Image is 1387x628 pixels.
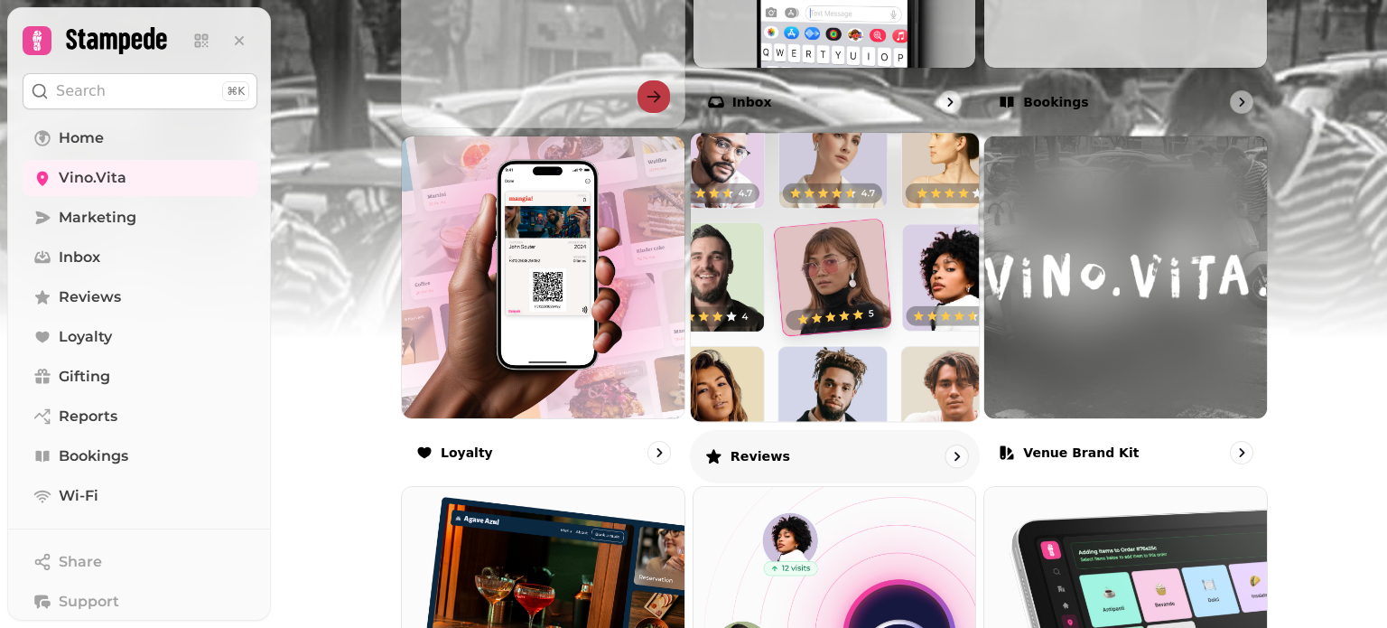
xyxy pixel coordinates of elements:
button: Search⌘K [23,73,257,109]
a: Reviews [23,279,257,315]
span: Share [59,551,102,573]
a: Marketing [23,200,257,236]
p: Reviews [730,446,789,464]
p: Venue brand kit [1023,444,1139,462]
span: Bookings [59,445,128,467]
span: Inbox [59,247,100,268]
div: ⌘K [222,81,249,101]
img: Reviews [676,118,993,436]
span: Reports [59,406,117,427]
a: ReviewsReviews [690,132,980,483]
a: Vino.Vita [23,160,257,196]
button: Share [23,544,257,580]
img: aHR0cHM6Ly9maWxlcy5zdGFtcGVkZS5haS8zZWU5NTc1Ni0wZjE2LTQyN2ItOWI2MS0zZTY4YWU5MjQyY2IvbWVkaWEvZjdhO... [984,136,1267,419]
a: Bookings [23,438,257,474]
span: Wi-Fi [59,485,98,507]
span: Gifting [59,366,110,388]
svg: go to [1233,444,1251,462]
p: Bookings [1023,93,1088,111]
a: Loyalty [23,319,257,355]
span: Support [59,591,119,613]
span: Home [59,127,104,149]
img: Loyalty [402,136,684,419]
a: LoyaltyLoyalty [401,136,685,480]
p: Loyalty [441,444,493,462]
a: Wi-Fi [23,478,257,514]
svg: go to [650,444,668,462]
a: Inbox [23,239,257,276]
span: Reviews [59,286,121,308]
svg: go to [1233,93,1251,111]
span: Loyalty [59,326,112,348]
span: Marketing [59,207,136,229]
span: Vino.Vita [59,167,126,189]
a: Venue brand kitVenue brand kit [983,136,1268,480]
svg: go to [947,446,965,464]
a: Reports [23,398,257,435]
a: Home [23,120,257,156]
a: Gifting [23,359,257,395]
button: Support [23,584,257,620]
p: Inbox [732,93,772,111]
svg: go to [941,93,959,111]
p: Search [56,80,106,102]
